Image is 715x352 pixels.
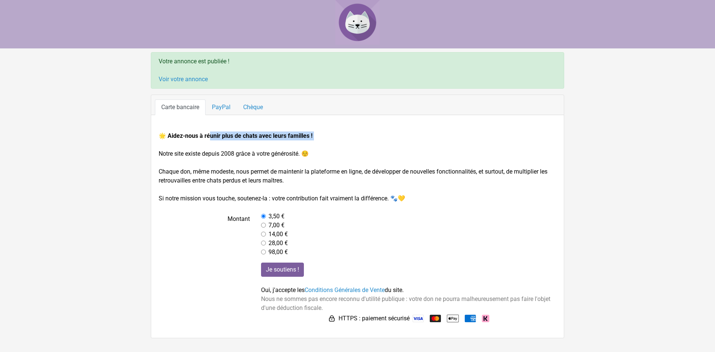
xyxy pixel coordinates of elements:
a: Conditions Générales de Vente [305,286,385,294]
label: 98,00 € [268,248,288,257]
a: Chèque [237,99,269,115]
img: Apple Pay [447,313,459,324]
img: Mastercard [430,315,441,322]
img: Klarna [482,315,489,322]
form: Notre site existe depuis 2008 grâce à votre générosité. ☺️ Chaque don, même modeste, nous permet ... [159,131,556,324]
label: 28,00 € [268,239,288,248]
strong: 🌟 Aidez-nous à réunir plus de chats avec leurs familles ! [159,132,312,139]
a: Voir votre annonce [159,76,208,83]
label: 3,50 € [268,212,285,221]
span: Oui, j'accepte les du site. [261,286,404,294]
input: Je soutiens ! [261,263,304,277]
div: Votre annonce est publiée ! [151,52,564,89]
a: Carte bancaire [155,99,206,115]
img: HTTPS : paiement sécurisé [328,315,336,322]
a: PayPal [206,99,237,115]
label: 14,00 € [268,230,288,239]
span: Nous ne sommes pas encore reconnu d'utilité publique : votre don ne pourra malheureusement pas fa... [261,295,550,311]
img: Visa [413,315,424,322]
label: 7,00 € [268,221,285,230]
span: HTTPS : paiement sécurisé [339,314,410,323]
label: Montant [153,212,255,257]
img: American Express [465,315,476,322]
